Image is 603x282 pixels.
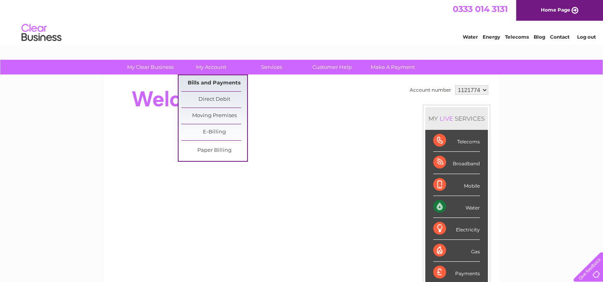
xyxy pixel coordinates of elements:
img: logo.png [21,21,62,45]
a: Telecoms [505,34,529,40]
div: Mobile [433,174,480,196]
a: My Clear Business [118,60,183,74]
a: Contact [550,34,570,40]
a: Blog [534,34,545,40]
div: LIVE [438,115,455,122]
a: Moving Premises [181,108,247,124]
a: Customer Help [299,60,365,74]
a: My Account [178,60,244,74]
a: E-Billing [181,124,247,140]
td: Account number [408,83,453,97]
div: MY SERVICES [425,107,488,130]
div: Clear Business is a trading name of Verastar Limited (registered in [GEOGRAPHIC_DATA] No. 3667643... [114,4,490,39]
a: Direct Debit [181,92,247,108]
a: Make A Payment [360,60,426,74]
a: Energy [483,34,500,40]
div: Broadband [433,152,480,174]
a: Services [239,60,304,74]
a: Paper Billing [181,143,247,159]
a: Water [463,34,478,40]
div: Telecoms [433,130,480,152]
a: Bills and Payments [181,75,247,91]
div: Electricity [433,218,480,240]
div: Gas [433,240,480,262]
a: 0333 014 3131 [453,4,508,14]
a: Log out [577,34,595,40]
div: Water [433,196,480,218]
